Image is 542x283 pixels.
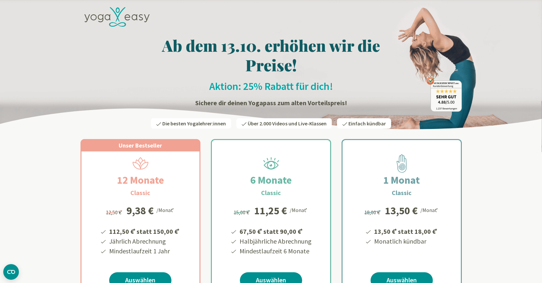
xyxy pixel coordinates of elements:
[420,205,439,214] div: /Monat
[130,188,150,198] h3: Classic
[108,225,181,236] li: 112,50 € statt 150,00 €
[81,35,462,75] h1: Ab dem 13.10. erhöhen wir die Preise!
[108,246,181,256] li: Mindestlaufzeit 1 Jahr
[368,172,435,188] h2: 1 Monat
[3,264,19,280] button: CMP-Widget öffnen
[234,209,251,216] span: 15,00 €
[248,120,327,127] span: Über 2.000 Videos und Live-Klassen
[235,172,307,188] h2: 6 Monate
[81,80,462,93] h2: Aktion: 25% Rabatt für dich!
[106,209,123,216] span: 12,50 €
[119,142,162,149] span: Unser Bestseller
[239,246,312,256] li: Mindestlaufzeit 6 Monate
[364,209,382,216] span: 18,00 €
[373,236,438,246] li: Monatlich kündbar
[239,225,312,236] li: 67,50 € statt 90,00 €
[162,120,226,127] span: Die besten Yogalehrer:innen
[392,188,412,198] h3: Classic
[426,77,462,112] img: ausgezeichnet_badge.png
[373,225,438,236] li: 13,50 € statt 18,00 €
[385,205,418,216] div: 13,50 €
[156,205,175,214] div: /Monat
[195,99,347,107] strong: Sichere dir deinen Yogapass zum alten Vorteilspreis!
[126,205,154,216] div: 9,38 €
[108,236,181,246] li: Jährlich Abrechnung
[101,172,180,188] h2: 12 Monate
[290,205,308,214] div: /Monat
[254,205,287,216] div: 11,25 €
[348,120,386,127] span: Einfach kündbar
[261,188,281,198] h3: Classic
[239,236,312,246] li: Halbjährliche Abrechnung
